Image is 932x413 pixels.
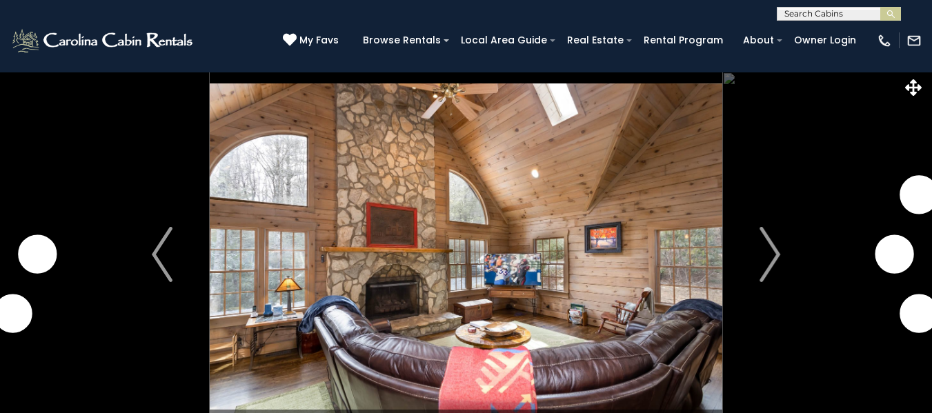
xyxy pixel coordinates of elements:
[760,227,780,282] img: arrow
[299,33,339,48] span: My Favs
[356,30,448,51] a: Browse Rentals
[877,33,892,48] img: phone-regular-white.png
[736,30,781,51] a: About
[906,33,922,48] img: mail-regular-white.png
[10,27,197,54] img: White-1-2.png
[283,33,342,48] a: My Favs
[454,30,554,51] a: Local Area Guide
[560,30,631,51] a: Real Estate
[637,30,730,51] a: Rental Program
[152,227,172,282] img: arrow
[787,30,863,51] a: Owner Login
